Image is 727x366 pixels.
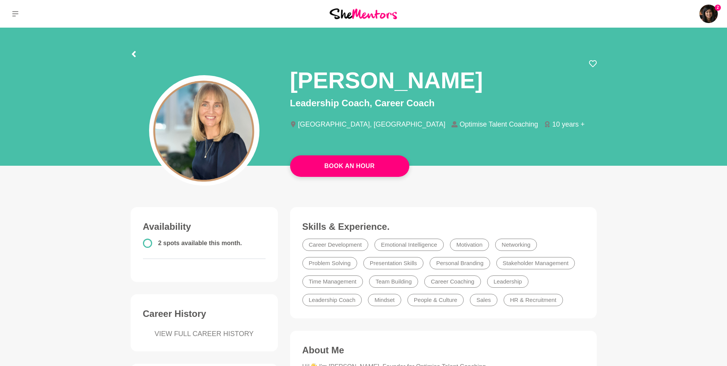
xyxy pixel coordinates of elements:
[143,221,266,232] h3: Availability
[302,345,584,356] h3: About Me
[330,8,397,19] img: She Mentors Logo
[302,221,584,232] h3: Skills & Experience.
[290,121,452,128] li: [GEOGRAPHIC_DATA], [GEOGRAPHIC_DATA]
[290,96,597,110] p: Leadership Coach, Career Coach
[715,5,721,11] span: 2
[143,308,266,320] h3: Career History
[699,5,718,23] a: Aneesha Rao2
[544,121,591,128] li: 10 years +
[290,155,409,177] a: Book An Hour
[451,121,544,128] li: Optimise Talent Coaching
[143,329,266,339] a: VIEW FULL CAREER HISTORY
[158,240,242,246] span: 2 spots available this month.
[290,66,483,95] h1: [PERSON_NAME]
[699,5,718,23] img: Aneesha Rao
